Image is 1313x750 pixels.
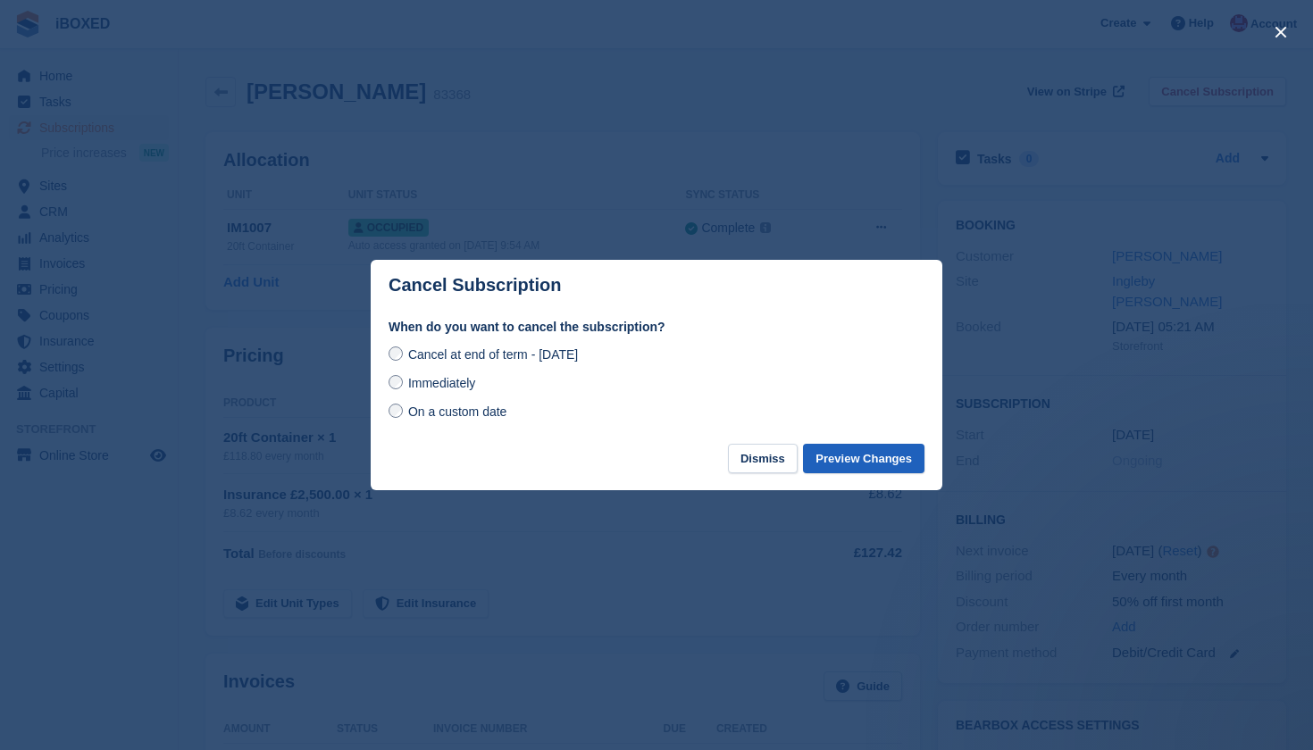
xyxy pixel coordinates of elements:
[389,275,561,296] p: Cancel Subscription
[389,375,403,389] input: Immediately
[728,444,798,473] button: Dismiss
[389,346,403,361] input: Cancel at end of term - [DATE]
[389,404,403,418] input: On a custom date
[1267,18,1295,46] button: close
[389,318,924,337] label: When do you want to cancel the subscription?
[408,404,507,419] span: On a custom date
[408,347,578,362] span: Cancel at end of term - [DATE]
[803,444,924,473] button: Preview Changes
[408,376,475,390] span: Immediately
